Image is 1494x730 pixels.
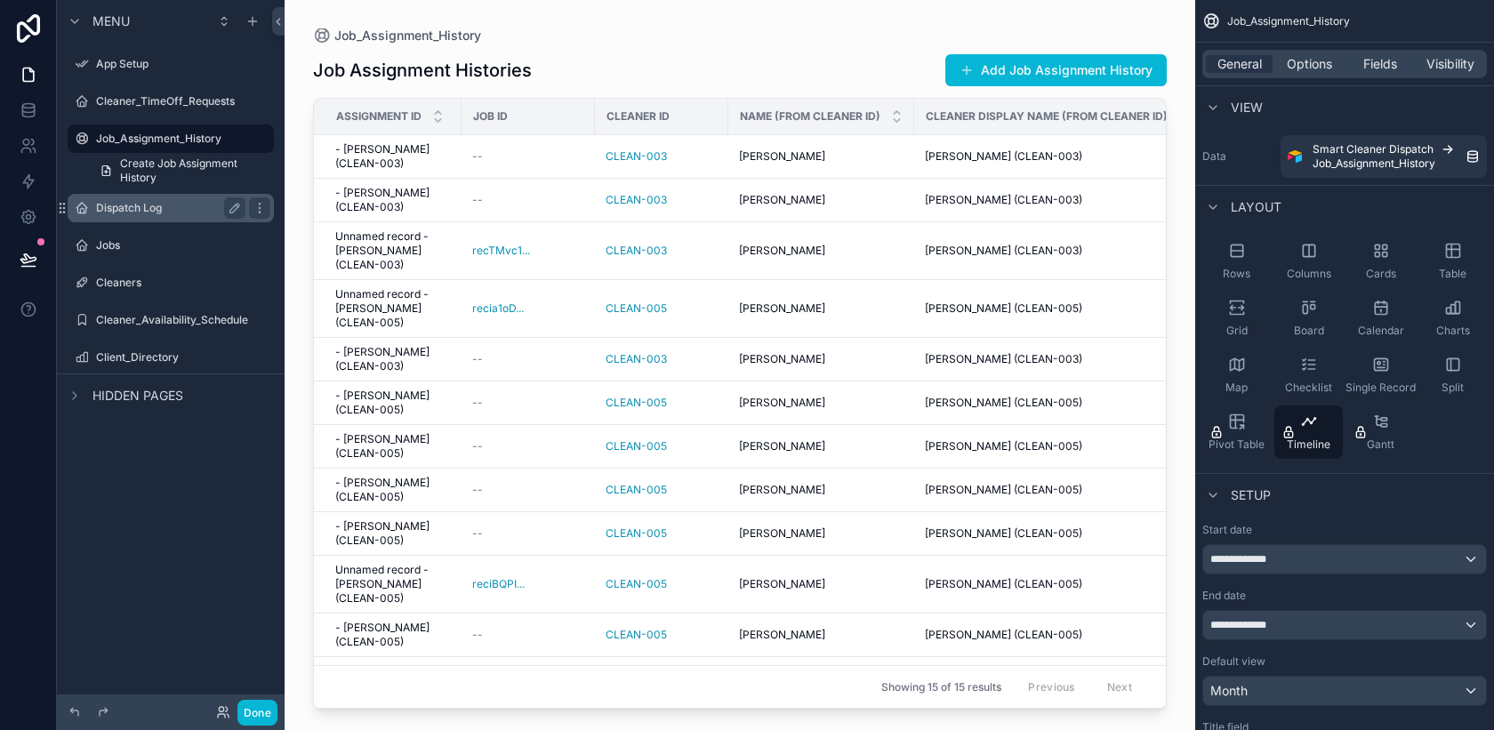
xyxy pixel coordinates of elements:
button: Board [1274,292,1343,345]
span: Checklist [1285,381,1332,395]
span: Visibility [1426,55,1474,73]
span: Layout [1231,198,1281,216]
span: Job_Assignment_History [1227,14,1350,28]
button: Single Record [1346,349,1415,402]
span: Split [1442,381,1464,395]
label: Job_Assignment_History [96,132,263,146]
label: Dispatch Log [96,201,238,215]
a: Dispatch Log [68,194,274,222]
label: App Setup [96,57,270,71]
a: Client_Directory [68,343,274,372]
span: Timeline [1287,437,1330,452]
span: Setup [1231,486,1271,504]
span: Charts [1436,324,1470,338]
button: Rows [1202,235,1271,288]
span: Calendar [1358,324,1404,338]
span: Single Record [1345,381,1416,395]
button: Charts [1418,292,1487,345]
label: Client_Directory [96,350,270,365]
span: Rows [1223,267,1250,281]
span: Map [1225,381,1248,395]
span: Smart Cleaner Dispatch [1313,142,1434,156]
span: Grid [1226,324,1248,338]
button: Cards [1346,235,1415,288]
a: Jobs [68,231,274,260]
button: Calendar [1346,292,1415,345]
span: General [1217,55,1262,73]
span: Job ID [473,109,508,124]
button: Pivot Table [1202,405,1271,459]
img: Airtable Logo [1288,149,1302,164]
button: Grid [1202,292,1271,345]
span: Board [1294,324,1324,338]
a: App Setup [68,50,274,78]
span: Create Job Assignment History [120,156,263,185]
button: Timeline [1274,405,1343,459]
button: Columns [1274,235,1343,288]
span: Hidden pages [92,387,183,405]
span: Cards [1366,267,1396,281]
label: Cleaners [96,276,270,290]
span: Fields [1363,55,1397,73]
a: Smart Cleaner DispatchJob_Assignment_History [1281,135,1487,178]
span: Table [1439,267,1466,281]
label: Data [1202,149,1273,164]
button: Map [1202,349,1271,402]
a: Cleaner_Availability_Schedule [68,306,274,334]
span: Showing 15 of 15 results [881,680,1001,694]
a: Cleaners [68,269,274,297]
span: Gantt [1367,437,1394,452]
span: Assignment ID [336,109,422,124]
button: Month [1202,676,1487,706]
span: Options [1287,55,1332,73]
button: Table [1418,235,1487,288]
a: Cleaner_TimeOff_Requests [68,87,274,116]
button: Done [237,700,277,726]
a: Job_Assignment_History [68,124,274,153]
label: End date [1202,589,1246,603]
button: Split [1418,349,1487,402]
a: Create Job Assignment History [89,156,274,185]
span: Pivot Table [1209,437,1265,452]
button: Gantt [1346,405,1415,459]
label: Default view [1202,654,1265,669]
span: Job_Assignment_History [1313,156,1435,171]
button: Checklist [1274,349,1343,402]
label: Cleaner_Availability_Schedule [96,313,270,327]
span: Columns [1287,267,1331,281]
label: Cleaner_TimeOff_Requests [96,94,270,108]
label: Jobs [96,238,270,253]
span: Cleaner ID [606,109,670,124]
label: Start date [1202,523,1252,537]
span: Cleaner Display Name (from Cleaner ID) [926,109,1168,124]
span: Name (from Cleaner ID) [740,109,880,124]
span: View [1231,99,1263,116]
span: Month [1210,682,1248,700]
span: Menu [92,12,130,30]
